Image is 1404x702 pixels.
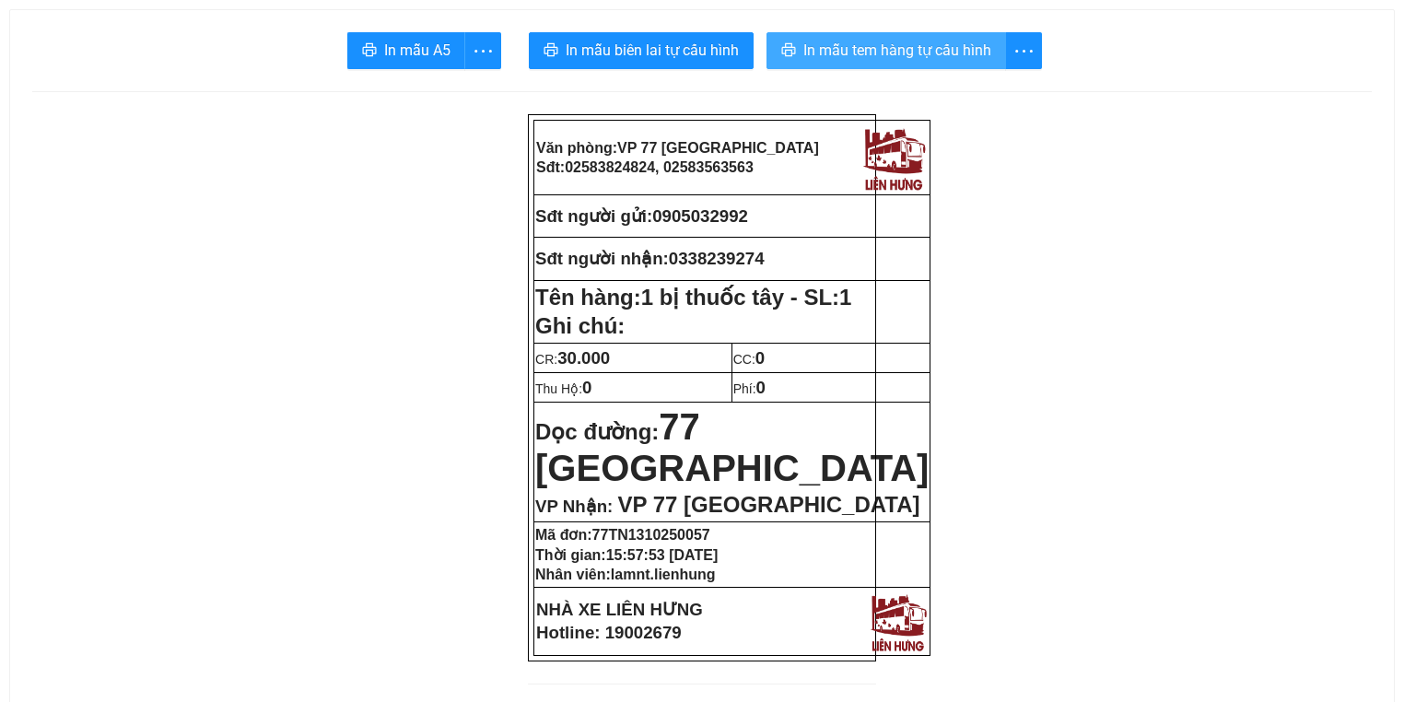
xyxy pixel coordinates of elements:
[566,39,739,62] span: In mẫu biên lai tự cấu hình
[1005,32,1042,69] button: more
[669,249,765,268] span: 0338239274
[535,206,652,226] strong: Sđt người gửi:
[535,249,669,268] strong: Sđt người nhận:
[592,527,710,543] span: 77TN1310250057
[185,131,253,145] span: 0905032992
[384,39,450,62] span: In mẫu A5
[535,419,929,486] strong: Dọc đường:
[766,32,1006,69] button: printerIn mẫu tem hàng tự cấu hình
[641,285,852,310] span: 1 bị thuốc tây - SL:
[535,547,718,563] strong: Thời gian:
[617,492,919,517] span: VP 77 [GEOGRAPHIC_DATA]
[866,590,930,653] img: logo
[755,348,765,368] span: 0
[76,99,201,119] strong: Phiếu gửi hàng
[535,285,851,310] strong: Tên hàng:
[536,623,682,642] strong: Hotline: 19002679
[535,313,625,338] span: Ghi chú:
[733,381,766,396] span: Phí:
[536,600,703,619] strong: NHÀ XE LIÊN HƯNG
[347,32,465,69] button: printerIn mẫu A5
[606,547,719,563] span: 15:57:53 [DATE]
[535,497,613,516] span: VP Nhận:
[465,40,500,63] span: more
[565,159,754,175] span: 02583824824, 02583563563
[6,32,195,92] strong: VP: 77 [GEOGRAPHIC_DATA], [GEOGRAPHIC_DATA]
[617,140,819,156] span: VP 77 [GEOGRAPHIC_DATA]
[536,140,819,156] strong: Văn phòng:
[535,406,929,488] span: 77 [GEOGRAPHIC_DATA]
[544,42,558,60] span: printer
[582,378,591,397] span: 0
[536,159,754,175] strong: Sđt:
[6,9,152,29] strong: Nhà xe Liên Hưng
[464,32,501,69] button: more
[535,567,716,582] strong: Nhân viên:
[611,567,716,582] span: lamnt.lienhung
[733,352,766,367] span: CC:
[756,378,766,397] span: 0
[781,42,796,60] span: printer
[859,123,929,193] img: logo
[198,13,270,89] img: logo
[6,131,66,145] strong: Người gửi:
[535,381,591,396] span: Thu Hộ:
[535,527,710,543] strong: Mã đơn:
[135,131,253,145] strong: SĐT gửi:
[529,32,754,69] button: printerIn mẫu biên lai tự cấu hình
[839,285,851,310] span: 1
[535,352,610,367] span: CR:
[652,206,748,226] span: 0905032992
[803,39,991,62] span: In mẫu tem hàng tự cấu hình
[362,42,377,60] span: printer
[557,348,610,368] span: 30.000
[1006,40,1041,63] span: more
